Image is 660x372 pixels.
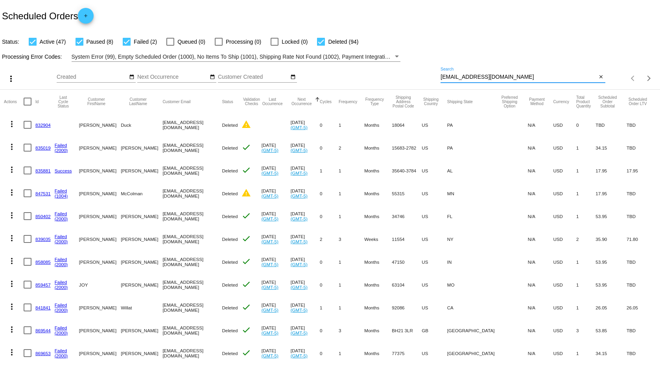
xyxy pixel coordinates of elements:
mat-cell: Months [364,159,392,182]
mat-cell: 26.05 [595,296,627,319]
mat-icon: date_range [290,74,296,80]
mat-cell: 1 [576,136,595,159]
mat-cell: [PERSON_NAME] [79,342,121,365]
span: Queued (0) [177,37,205,46]
mat-cell: [DATE] [262,273,291,296]
span: Deleted [222,214,238,219]
span: Deleted [222,259,238,265]
mat-cell: 53.95 [595,205,627,228]
a: (2000) [55,353,68,358]
a: Failed [55,188,67,193]
span: Paused (8) [87,37,113,46]
mat-cell: [EMAIL_ADDRESS][DOMAIN_NAME] [162,273,222,296]
mat-cell: 1 [339,273,364,296]
a: 859457 [35,282,51,287]
mat-cell: 2 [576,228,595,250]
mat-cell: [PERSON_NAME] [79,113,121,136]
mat-cell: N/A [528,182,553,205]
mat-cell: TBD [627,342,656,365]
a: Failed [55,143,67,148]
a: 850402 [35,214,51,219]
mat-cell: [EMAIL_ADDRESS][DOMAIN_NAME] [162,113,222,136]
mat-cell: N/A [528,342,553,365]
mat-cell: Months [364,319,392,342]
mat-cell: 1 [339,159,364,182]
mat-cell: Months [364,250,392,273]
button: Change sorting for Id [35,99,39,104]
mat-cell: N/A [528,205,553,228]
mat-cell: TBD [627,136,656,159]
mat-icon: more_vert [7,302,17,311]
mat-cell: USD [553,136,576,159]
mat-cell: [DATE] [262,228,291,250]
span: Locked (0) [282,37,308,46]
mat-cell: [DATE] [291,342,320,365]
mat-cell: [EMAIL_ADDRESS][DOMAIN_NAME] [162,182,222,205]
mat-icon: check [242,165,251,175]
mat-cell: 1 [339,250,364,273]
a: 832904 [35,122,51,128]
mat-cell: [PERSON_NAME] [121,228,162,250]
button: Change sorting for LifetimeValue [627,97,649,106]
mat-icon: more_vert [7,188,17,197]
span: Deleted (94) [328,37,358,46]
mat-cell: Willat [121,296,162,319]
mat-icon: more_vert [7,233,17,243]
mat-cell: 1 [576,182,595,205]
mat-cell: 3 [576,319,595,342]
mat-cell: [EMAIL_ADDRESS][DOMAIN_NAME] [162,342,222,365]
mat-cell: MN [447,182,499,205]
button: Change sorting for CustomerFirstName [79,97,114,106]
mat-cell: 55315 [392,182,422,205]
a: (GMT-5) [262,262,278,267]
mat-cell: US [422,273,447,296]
button: Change sorting for CustomerEmail [162,99,190,104]
mat-cell: [DATE] [291,182,320,205]
mat-icon: check [242,143,251,152]
mat-cell: [DATE] [262,319,291,342]
mat-cell: USD [553,159,576,182]
span: Processing Error Codes: [2,54,62,60]
mat-cell: [DATE] [262,136,291,159]
mat-cell: [PERSON_NAME] [121,342,162,365]
mat-cell: [PERSON_NAME] [79,296,121,319]
mat-cell: 0 [576,113,595,136]
a: 869544 [35,328,51,333]
mat-cell: [PERSON_NAME] [79,159,121,182]
mat-icon: warning [242,120,251,129]
mat-cell: 17.95 [595,159,627,182]
mat-cell: US [422,205,447,228]
span: Deleted [222,145,238,150]
mat-cell: [DATE] [291,113,320,136]
a: (GMT-5) [291,330,308,335]
mat-cell: 34746 [392,205,422,228]
button: Next page [641,70,657,86]
mat-cell: TBD [627,273,656,296]
mat-cell: 35.90 [595,228,627,250]
mat-cell: GB [422,319,447,342]
mat-cell: USD [553,250,576,273]
mat-cell: [DATE] [291,273,320,296]
input: Customer Created [218,74,289,80]
button: Change sorting for Cycles [320,99,332,104]
a: (2000) [55,307,68,313]
mat-cell: 53.85 [595,319,627,342]
button: Change sorting for PreferredShippingOption [498,95,520,108]
mat-cell: [DATE] [262,342,291,365]
mat-cell: 11554 [392,228,422,250]
a: (GMT-5) [262,330,278,335]
mat-cell: USD [553,228,576,250]
mat-cell: USD [553,205,576,228]
mat-cell: [EMAIL_ADDRESS][DOMAIN_NAME] [162,159,222,182]
button: Change sorting for ShippingPostcode [392,95,415,108]
mat-cell: US [422,250,447,273]
mat-cell: [DATE] [291,205,320,228]
a: (GMT-5) [291,216,308,221]
mat-cell: [DATE] [262,250,291,273]
mat-icon: more_vert [7,165,17,174]
a: (GMT-5) [291,125,308,130]
mat-cell: TBD [627,182,656,205]
button: Change sorting for FrequencyType [364,97,385,106]
mat-cell: [GEOGRAPHIC_DATA] [447,342,499,365]
mat-cell: 3 [339,319,364,342]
